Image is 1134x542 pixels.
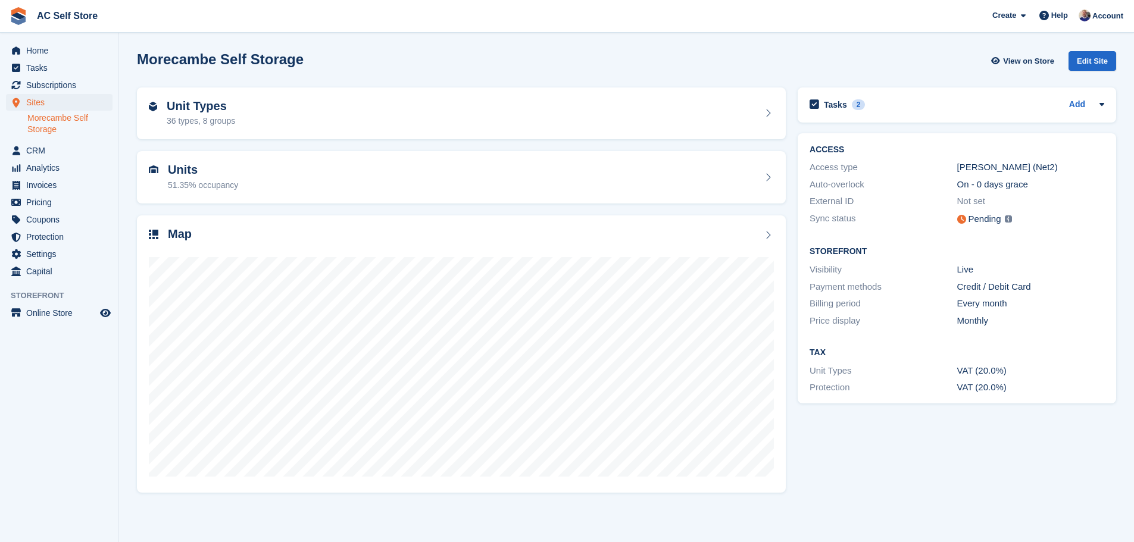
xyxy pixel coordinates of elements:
[852,99,866,110] div: 2
[137,215,786,493] a: Map
[1005,215,1012,223] img: icon-info-grey-7440780725fd019a000dd9b08b2336e03edf1995a4989e88bcd33f0948082b44.svg
[1003,55,1054,67] span: View on Store
[989,51,1059,71] a: View on Store
[824,99,847,110] h2: Tasks
[957,161,1104,174] div: [PERSON_NAME] (Net2)
[167,99,235,113] h2: Unit Types
[810,263,957,277] div: Visibility
[137,151,786,203] a: Units 51.35% occupancy
[6,194,113,211] a: menu
[1051,10,1068,21] span: Help
[26,142,98,159] span: CRM
[810,280,957,294] div: Payment methods
[957,195,1104,208] div: Not set
[810,364,957,378] div: Unit Types
[810,178,957,192] div: Auto-overlock
[6,246,113,262] a: menu
[957,364,1104,378] div: VAT (20.0%)
[6,77,113,93] a: menu
[810,297,957,311] div: Billing period
[1069,98,1085,112] a: Add
[1092,10,1123,22] span: Account
[957,280,1104,294] div: Credit / Debit Card
[957,297,1104,311] div: Every month
[168,163,238,177] h2: Units
[810,381,957,394] div: Protection
[26,159,98,176] span: Analytics
[810,145,1104,155] h2: ACCESS
[6,228,113,245] a: menu
[26,263,98,280] span: Capital
[26,194,98,211] span: Pricing
[992,10,1016,21] span: Create
[26,59,98,76] span: Tasks
[27,112,113,135] a: Morecambe Self Storage
[167,115,235,127] div: 36 types, 8 groups
[6,59,113,76] a: menu
[149,102,157,111] img: unit-type-icn-2b2737a686de81e16bb02015468b77c625bbabd49415b5ef34ead5e3b44a266d.svg
[26,77,98,93] span: Subscriptions
[168,227,192,241] h2: Map
[10,7,27,25] img: stora-icon-8386f47178a22dfd0bd8f6a31ec36ba5ce8667c1dd55bd0f319d3a0aa187defe.svg
[26,228,98,245] span: Protection
[6,94,113,111] a: menu
[6,211,113,228] a: menu
[810,247,1104,256] h2: Storefront
[26,246,98,262] span: Settings
[149,230,158,239] img: map-icn-33ee37083ee616e46c38cad1a60f524a97daa1e2b2c8c0bc3eb3415660979fc1.svg
[810,195,957,208] div: External ID
[26,177,98,193] span: Invoices
[1069,51,1116,71] div: Edit Site
[26,42,98,59] span: Home
[11,290,118,302] span: Storefront
[26,94,98,111] span: Sites
[6,263,113,280] a: menu
[137,87,786,140] a: Unit Types 36 types, 8 groups
[6,142,113,159] a: menu
[810,161,957,174] div: Access type
[6,159,113,176] a: menu
[969,212,1001,226] div: Pending
[6,305,113,321] a: menu
[810,212,957,227] div: Sync status
[6,177,113,193] a: menu
[32,6,102,26] a: AC Self Store
[137,51,304,67] h2: Morecambe Self Storage
[957,178,1104,192] div: On - 0 days grace
[957,263,1104,277] div: Live
[1069,51,1116,76] a: Edit Site
[1079,10,1091,21] img: Barry Todd
[149,165,158,174] img: unit-icn-7be61d7bf1b0ce9d3e12c5938cc71ed9869f7b940bace4675aadf7bd6d80202e.svg
[6,42,113,59] a: menu
[26,211,98,228] span: Coupons
[168,179,238,192] div: 51.35% occupancy
[810,314,957,328] div: Price display
[810,348,1104,358] h2: Tax
[957,381,1104,394] div: VAT (20.0%)
[98,306,113,320] a: Preview store
[26,305,98,321] span: Online Store
[957,314,1104,328] div: Monthly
